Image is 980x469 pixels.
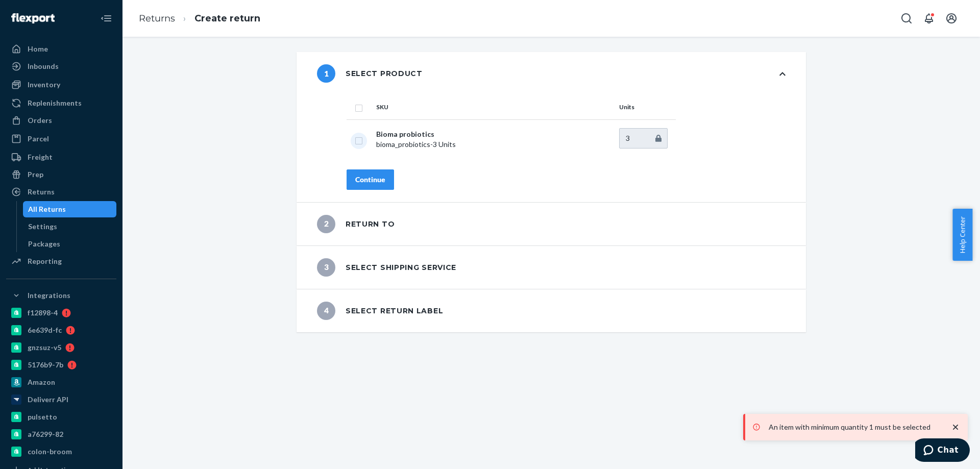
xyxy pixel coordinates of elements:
[28,98,82,108] div: Replenishments
[28,308,58,318] div: f12898-4
[952,209,972,261] button: Help Center
[6,131,116,147] a: Parcel
[28,61,59,71] div: Inbounds
[6,322,116,338] a: 6e639d-fc
[28,134,49,144] div: Parcel
[23,236,117,252] a: Packages
[28,169,43,180] div: Prep
[6,41,116,57] a: Home
[28,152,53,162] div: Freight
[376,129,611,139] p: Bioma probiotics
[6,391,116,408] a: Deliverr API
[376,139,611,150] p: bioma_probiotics - 3 Units
[317,215,335,233] span: 2
[355,175,385,185] div: Continue
[6,374,116,390] a: Amazon
[28,377,55,387] div: Amazon
[6,95,116,111] a: Replenishments
[28,239,60,249] div: Packages
[96,8,116,29] button: Close Navigation
[896,8,917,29] button: Open Search Box
[28,290,70,301] div: Integrations
[28,44,48,54] div: Home
[6,357,116,373] a: 5176b9-7b
[950,422,961,432] svg: close toast
[6,112,116,129] a: Orders
[6,149,116,165] a: Freight
[6,305,116,321] a: f12898-4
[28,342,61,353] div: gnzsuz-v5
[28,429,63,439] div: a76299-82
[6,58,116,75] a: Inbounds
[6,166,116,183] a: Prep
[6,409,116,425] a: pulsetto
[6,339,116,356] a: gnzsuz-v5
[28,204,66,214] div: All Returns
[915,438,970,464] iframe: Opens a widget where you can chat to one of our agents
[28,80,60,90] div: Inventory
[317,215,395,233] div: Return to
[28,447,72,457] div: colon-broom
[23,218,117,235] a: Settings
[317,302,443,320] div: Select return label
[317,258,456,277] div: Select shipping service
[131,4,268,34] ol: breadcrumbs
[619,128,668,149] input: Enter quantity
[28,325,62,335] div: 6e639d-fc
[28,394,68,405] div: Deliverr API
[139,13,175,24] a: Returns
[941,8,962,29] button: Open account menu
[6,253,116,269] a: Reporting
[769,422,940,432] p: An item with minimum quantity 1 must be selected
[347,169,394,190] button: Continue
[28,115,52,126] div: Orders
[28,256,62,266] div: Reporting
[6,426,116,442] a: a76299-82
[28,360,63,370] div: 5176b9-7b
[23,201,117,217] a: All Returns
[6,77,116,93] a: Inventory
[615,95,676,119] th: Units
[28,412,57,422] div: pulsetto
[28,221,57,232] div: Settings
[919,8,939,29] button: Open notifications
[317,64,335,83] span: 1
[317,64,423,83] div: Select product
[194,13,260,24] a: Create return
[6,443,116,460] a: colon-broom
[6,184,116,200] a: Returns
[11,13,55,23] img: Flexport logo
[317,258,335,277] span: 3
[372,95,615,119] th: SKU
[317,302,335,320] span: 4
[6,287,116,304] button: Integrations
[28,187,55,197] div: Returns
